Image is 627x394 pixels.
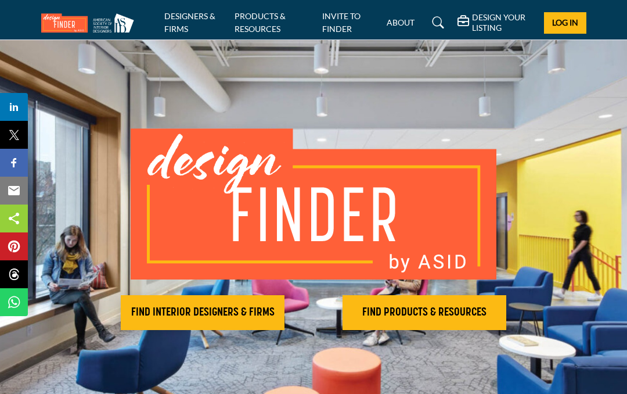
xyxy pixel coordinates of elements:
[235,11,286,34] a: PRODUCTS & RESOURCES
[472,12,535,33] h5: DESIGN YOUR LISTING
[421,13,452,32] a: Search
[457,12,535,33] div: DESIGN YOUR LISTING
[164,11,215,34] a: DESIGNERS & FIRMS
[544,12,586,34] button: Log In
[343,295,506,330] button: FIND PRODUCTS & RESOURCES
[387,17,415,27] a: ABOUT
[346,306,503,320] h2: FIND PRODUCTS & RESOURCES
[131,128,496,280] img: image
[41,13,140,33] img: Site Logo
[121,295,284,330] button: FIND INTERIOR DESIGNERS & FIRMS
[124,306,281,320] h2: FIND INTERIOR DESIGNERS & FIRMS
[322,11,361,34] a: INVITE TO FINDER
[552,17,578,27] span: Log In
